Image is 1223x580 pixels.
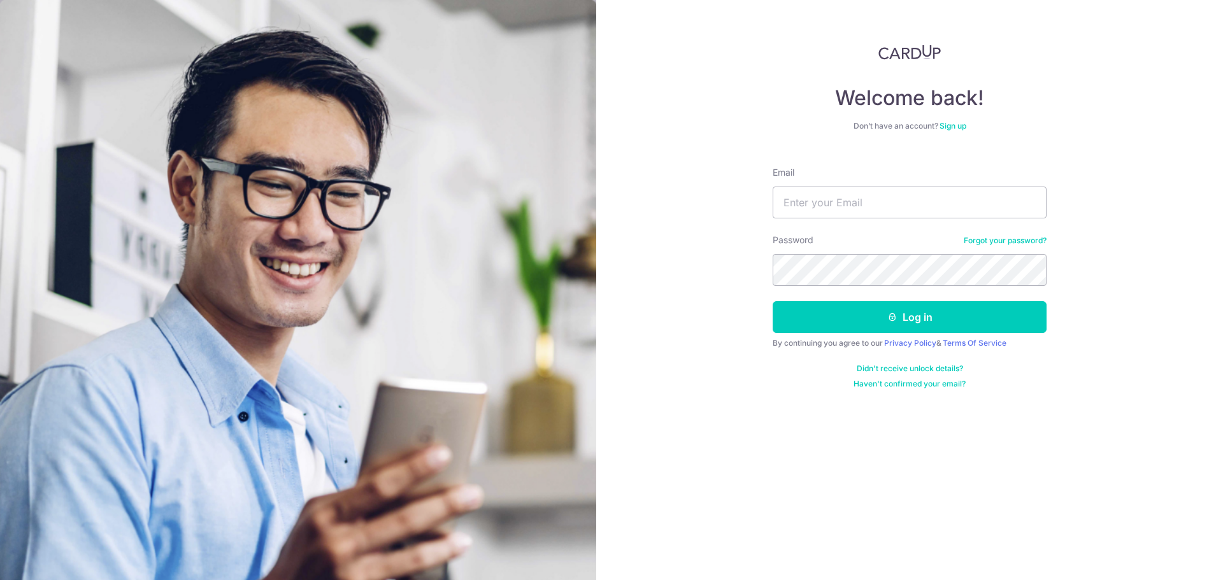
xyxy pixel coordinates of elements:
[878,45,941,60] img: CardUp Logo
[773,121,1047,131] div: Don’t have an account?
[773,85,1047,111] h4: Welcome back!
[857,364,963,374] a: Didn't receive unlock details?
[773,338,1047,348] div: By continuing you agree to our &
[884,338,936,348] a: Privacy Policy
[773,187,1047,218] input: Enter your Email
[940,121,966,131] a: Sign up
[854,379,966,389] a: Haven't confirmed your email?
[773,301,1047,333] button: Log in
[773,234,813,246] label: Password
[964,236,1047,246] a: Forgot your password?
[773,166,794,179] label: Email
[943,338,1006,348] a: Terms Of Service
